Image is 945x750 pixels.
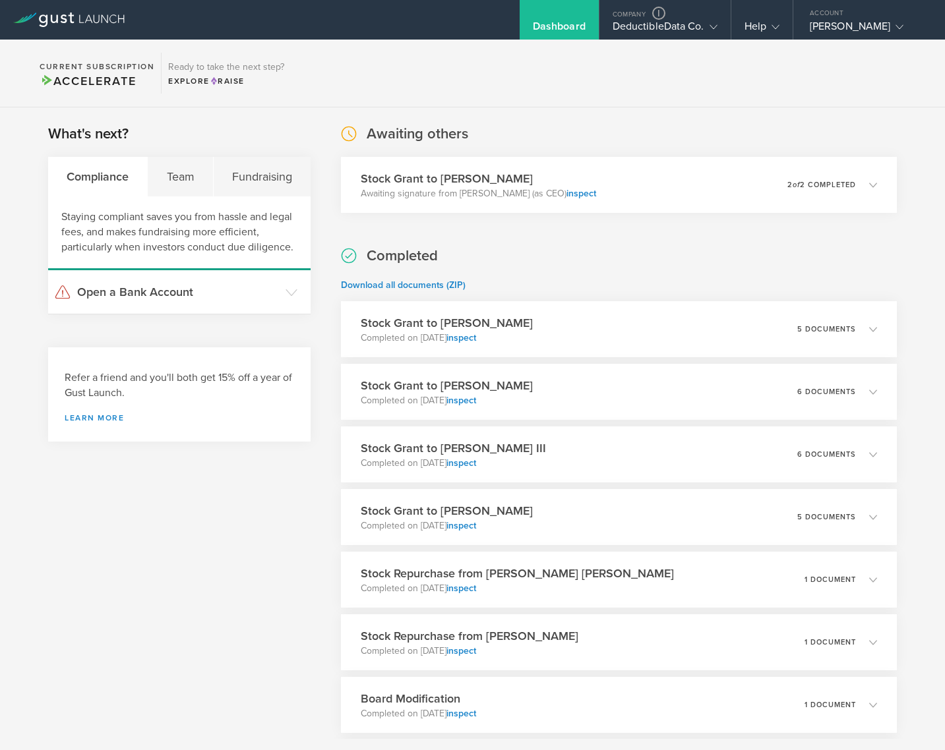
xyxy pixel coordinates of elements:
[361,440,546,457] h3: Stock Grant to [PERSON_NAME] III
[361,519,533,533] p: Completed on [DATE]
[40,74,136,88] span: Accelerate
[148,157,213,196] div: Team
[168,63,284,72] h3: Ready to take the next step?
[361,707,476,720] p: Completed on [DATE]
[566,188,596,199] a: inspect
[805,639,856,646] p: 1 document
[361,690,476,707] h3: Board Modification
[805,701,856,708] p: 1 document
[361,170,596,187] h3: Stock Grant to [PERSON_NAME]
[797,326,856,333] p: 5 documents
[361,394,533,407] p: Completed on [DATE]
[48,125,129,144] h2: What's next?
[210,76,245,86] span: Raise
[533,20,586,40] div: Dashboard
[446,520,476,531] a: inspect
[361,582,674,595] p: Completed on [DATE]
[446,708,476,719] a: inspect
[797,388,856,395] p: 6 documents
[65,370,294,401] h3: Refer a friend and you'll both get 15% off a year of Gust Launch.
[341,279,466,291] a: Download all documents (ZIP)
[361,502,533,519] h3: Stock Grant to [PERSON_NAME]
[361,314,533,332] h3: Stock Grant to [PERSON_NAME]
[77,283,279,301] h3: Open a Bank Account
[361,565,674,582] h3: Stock Repurchase from [PERSON_NAME] [PERSON_NAME]
[361,627,578,645] h3: Stock Repurchase from [PERSON_NAME]
[613,20,717,40] div: DeductibleData Co.
[446,332,476,343] a: inspect
[810,20,922,40] div: [PERSON_NAME]
[361,645,578,658] p: Completed on [DATE]
[361,332,533,345] p: Completed on [DATE]
[446,583,476,594] a: inspect
[793,181,800,189] em: of
[40,63,154,71] h2: Current Subscription
[797,513,856,521] p: 5 documents
[797,451,856,458] p: 6 documents
[446,457,476,469] a: inspect
[446,395,476,406] a: inspect
[367,246,438,266] h2: Completed
[168,75,284,87] div: Explore
[361,187,596,200] p: Awaiting signature from [PERSON_NAME] (as CEO)
[214,157,311,196] div: Fundraising
[367,125,468,144] h2: Awaiting others
[48,196,311,270] div: Staying compliant saves you from hassle and legal fees, and makes fundraising more efficient, par...
[446,645,476,656] a: inspect
[361,457,546,470] p: Completed on [DATE]
[161,53,291,94] div: Ready to take the next step?ExploreRaise
[805,576,856,583] p: 1 document
[48,157,148,196] div: Compliance
[787,181,856,188] p: 2 2 completed
[745,20,779,40] div: Help
[65,414,294,422] a: Learn more
[361,377,533,394] h3: Stock Grant to [PERSON_NAME]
